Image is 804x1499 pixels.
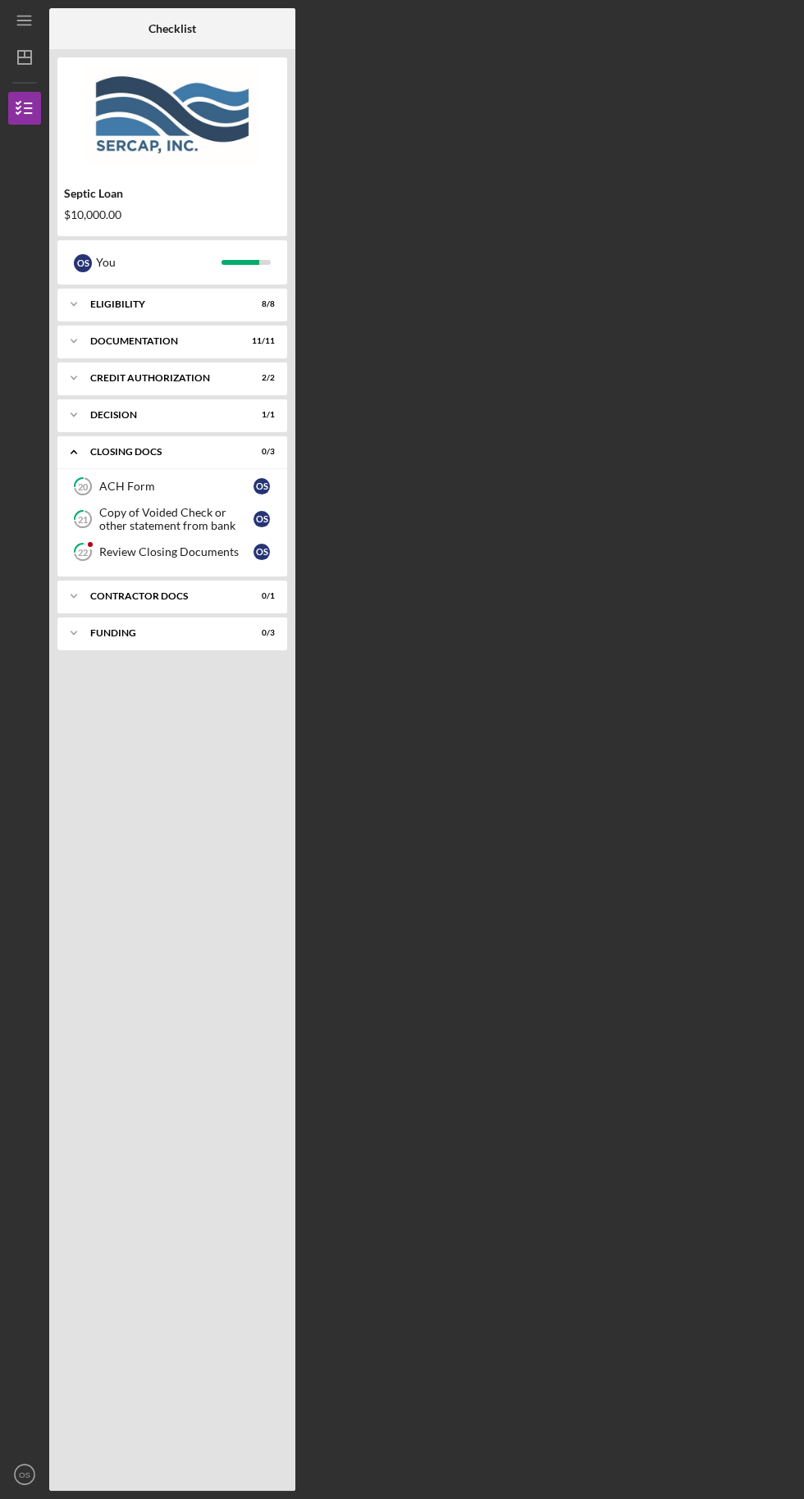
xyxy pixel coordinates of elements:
div: ACH Form [99,480,254,493]
div: CLOSING DOCS [90,447,234,457]
div: CREDIT AUTHORIZATION [90,373,234,383]
tspan: 21 [78,514,88,525]
div: Contractor Docs [90,591,234,601]
div: 0 / 1 [245,591,275,601]
div: 1 / 1 [245,410,275,420]
div: Copy of Voided Check or other statement from bank [99,506,254,532]
a: 20ACH FormOS [66,470,279,503]
div: O S [254,478,270,494]
div: Funding [90,628,234,638]
tspan: 22 [78,547,88,558]
div: Decision [90,410,234,420]
div: Eligibility [90,299,234,309]
img: Product logo [57,66,287,164]
div: 2 / 2 [245,373,275,383]
div: O S [74,254,92,272]
a: 21Copy of Voided Check or other statement from bankOS [66,503,279,535]
button: OS [8,1458,41,1491]
div: Septic Loan [64,187,281,200]
div: 11 / 11 [245,336,275,346]
div: O S [254,544,270,560]
div: O S [254,511,270,527]
div: Review Closing Documents [99,545,254,558]
b: Checklist [148,22,196,35]
div: You [96,248,222,276]
div: Documentation [90,336,234,346]
div: $10,000.00 [64,208,281,221]
tspan: 20 [78,481,89,492]
text: OS [19,1470,30,1479]
div: 0 / 3 [245,628,275,638]
div: 0 / 3 [245,447,275,457]
a: 22Review Closing DocumentsOS [66,535,279,568]
div: 8 / 8 [245,299,275,309]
